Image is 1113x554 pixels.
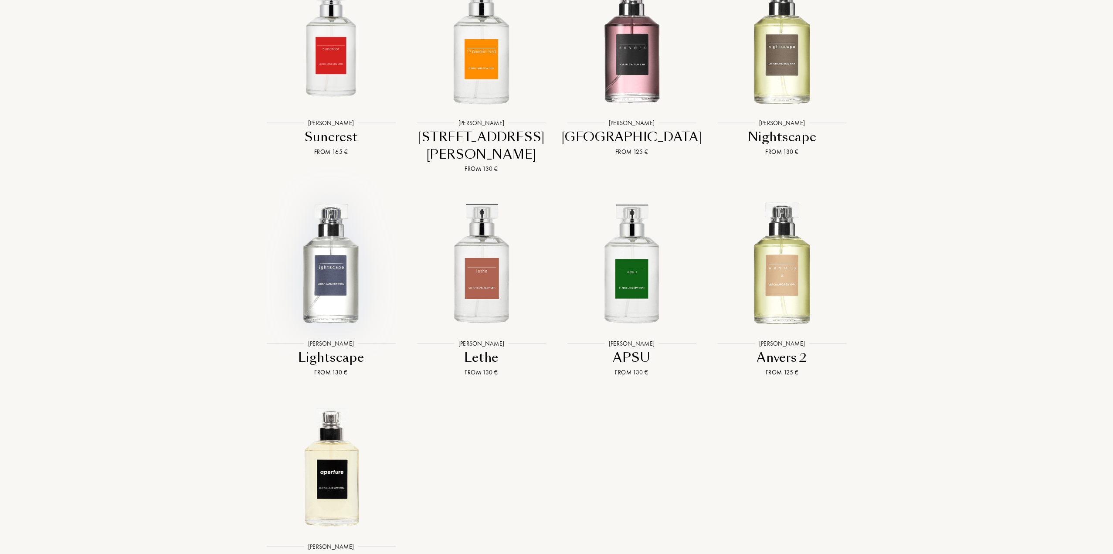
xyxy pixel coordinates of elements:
div: Anvers 2 [710,349,854,366]
div: Lethe [410,349,553,366]
a: Anvers 2 Ulrich Lang[PERSON_NAME]Anvers 2From 125 € [707,184,857,388]
div: [PERSON_NAME] [454,339,509,348]
div: [PERSON_NAME] [304,339,358,348]
div: Nightscape [710,129,854,146]
img: Aperture Ulrich Lang [263,398,399,533]
div: APSU [560,349,703,366]
div: From 130 € [410,164,553,173]
div: From 125 € [710,368,854,377]
a: Lethe Ulrich Lang[PERSON_NAME]LetheFrom 130 € [406,184,556,388]
div: [PERSON_NAME] [604,339,659,348]
div: [PERSON_NAME] [755,339,809,348]
div: [PERSON_NAME] [454,118,509,127]
img: Lightscape Ulrich Lang [263,194,399,330]
div: [PERSON_NAME] [304,118,358,127]
div: From 125 € [560,147,703,156]
div: Suncrest [259,129,403,146]
div: From 130 € [560,368,703,377]
div: [PERSON_NAME] [755,118,809,127]
div: Lightscape [259,349,403,366]
img: Anvers 2 Ulrich Lang [714,194,850,330]
a: Lightscape Ulrich Lang[PERSON_NAME]LightscapeFrom 130 € [256,184,406,388]
a: APSU Ulrich Lang[PERSON_NAME]APSUFrom 130 € [556,184,707,388]
div: From 130 € [710,147,854,156]
img: APSU Ulrich Lang [564,194,699,330]
div: [PERSON_NAME] [304,542,358,551]
div: [PERSON_NAME] [604,118,659,127]
div: From 165 € [259,147,403,156]
img: Lethe Ulrich Lang [414,194,549,330]
div: From 130 € [259,368,403,377]
div: [STREET_ADDRESS][PERSON_NAME] [410,129,553,163]
div: [GEOGRAPHIC_DATA] [560,129,703,146]
div: From 130 € [410,368,553,377]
